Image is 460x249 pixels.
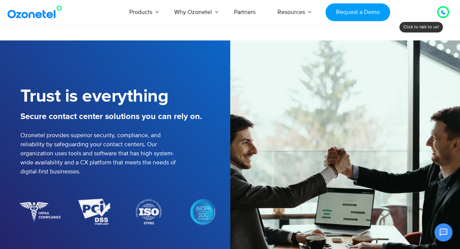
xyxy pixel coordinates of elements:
[20,131,230,176] p: Ozonetel provides superior security, compliance, and reliability by safeguarding your contact cen...
[20,86,230,107] h1: Trust is everything
[20,111,230,123] h5: Secure contact center solutions you can rely on.
[136,199,161,225] img: Brand Name : Brand Short Description Type Here.
[19,201,62,223] img: Brand Name : Brand Short Description Type Here.
[78,199,110,225] img: Brand Name : Brand Short Description Type Here.
[67,193,121,231] a: Brand Name : Brand Short Description Type Here.
[325,3,390,21] a: Request a Demo
[189,199,216,225] img: Brand Name : Brand Short Description Type Here.
[121,193,176,231] a: Brand Name : Brand Short Description Type Here.
[434,223,452,241] button: Open chat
